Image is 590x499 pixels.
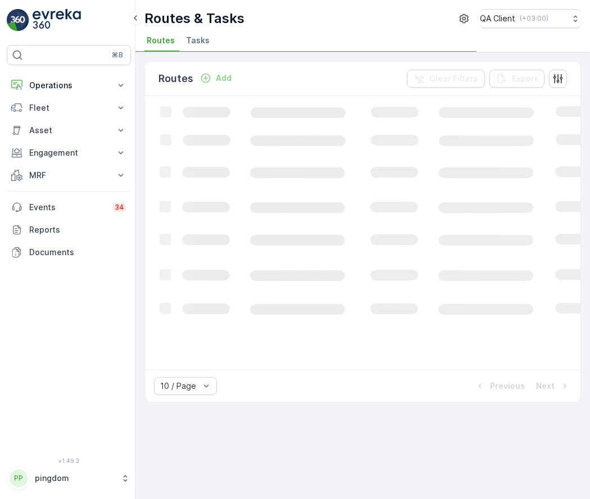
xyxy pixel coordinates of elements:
[29,147,108,158] p: Engagement
[35,473,115,484] p: pingdom
[216,72,232,84] p: Add
[7,466,131,490] button: PPpingdom
[7,9,29,31] img: logo
[33,9,81,31] img: logo_light-DOdMpM7g.png
[29,125,108,136] p: Asset
[7,241,131,264] a: Documents
[158,71,193,87] p: Routes
[7,164,131,187] button: MRF
[7,97,131,119] button: Fleet
[29,247,126,258] p: Documents
[7,119,131,142] button: Asset
[29,224,126,235] p: Reports
[115,203,124,212] p: 34
[480,13,515,24] p: QA Client
[490,380,525,392] p: Previous
[489,70,544,88] button: Export
[196,71,236,85] button: Add
[512,73,538,84] p: Export
[520,14,548,23] p: ( +03:00 )
[112,51,123,60] p: ⌘B
[29,170,108,181] p: MRF
[7,457,131,464] span: v 1.49.3
[7,74,131,97] button: Operations
[29,202,106,213] p: Events
[7,196,131,219] a: Events34
[147,35,175,46] span: Routes
[10,469,28,487] div: PP
[429,73,478,84] p: Clear Filters
[473,379,526,393] button: Previous
[536,380,555,392] p: Next
[29,102,108,114] p: Fleet
[7,142,131,164] button: Engagement
[480,9,581,28] button: QA Client(+03:00)
[29,80,108,91] p: Operations
[186,35,210,46] span: Tasks
[407,70,485,88] button: Clear Filters
[144,10,244,28] p: Routes & Tasks
[7,219,131,241] a: Reports
[535,379,571,393] button: Next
